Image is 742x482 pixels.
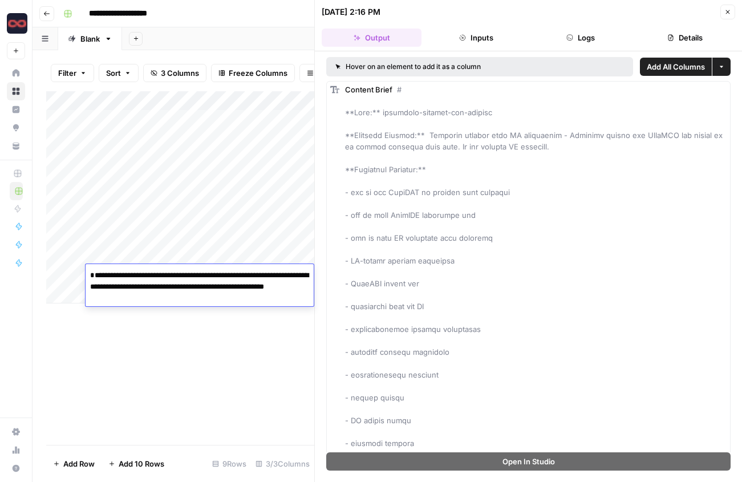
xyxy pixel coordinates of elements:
[7,441,25,459] a: Usage
[326,452,731,471] button: Open In Studio
[531,29,631,47] button: Logs
[635,29,735,47] button: Details
[102,455,171,473] button: Add 10 Rows
[640,58,712,76] button: Add All Columns
[335,62,553,72] div: Hover on an element to add it as a column
[426,29,526,47] button: Inputs
[208,455,251,473] div: 9 Rows
[7,137,25,155] a: Your Data
[119,458,164,469] span: Add 10 Rows
[345,85,392,94] span: Content Brief
[647,61,705,72] span: Add All Columns
[80,33,100,44] div: Blank
[143,64,206,82] button: 3 Columns
[51,64,94,82] button: Filter
[502,456,555,467] span: Open In Studio
[251,455,314,473] div: 3/3 Columns
[7,423,25,441] a: Settings
[46,455,102,473] button: Add Row
[7,100,25,119] a: Insights
[58,27,122,50] a: Blank
[322,6,380,18] div: [DATE] 2:16 PM
[7,64,25,82] a: Home
[7,119,25,137] a: Opportunities
[7,9,25,38] button: Workspace: DemandLoops
[211,64,295,82] button: Freeze Columns
[229,67,287,79] span: Freeze Columns
[58,67,76,79] span: Filter
[322,29,421,47] button: Output
[7,13,27,34] img: DemandLoops Logo
[99,64,139,82] button: Sort
[106,67,121,79] span: Sort
[7,459,25,477] button: Help + Support
[7,82,25,100] a: Browse
[63,458,95,469] span: Add Row
[161,67,199,79] span: 3 Columns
